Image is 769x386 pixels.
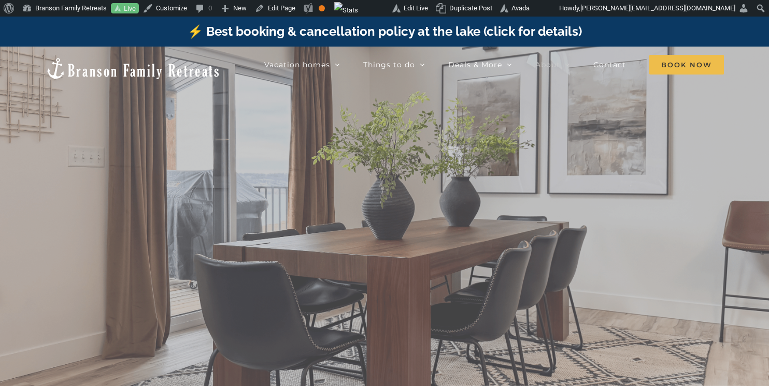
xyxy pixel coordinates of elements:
a: Vacation homes [264,54,340,75]
a: ⚡️ Best booking & cancellation policy at the lake (click for details) [188,24,582,39]
a: Contact [593,54,626,75]
div: OK [319,5,325,11]
span: About [535,61,560,68]
img: Views over 48 hours. Click for more Jetpack Stats. [334,2,358,19]
a: Book Now [649,54,724,75]
span: Things to do [363,61,415,68]
span: [PERSON_NAME][EMAIL_ADDRESS][DOMAIN_NAME] [580,4,735,12]
span: Vacation homes [264,61,330,68]
a: Live [111,3,139,14]
img: Branson Family Retreats Logo [45,57,221,80]
span: Deals & More [448,61,502,68]
nav: Main Menu [264,54,724,75]
span: Contact [593,61,626,68]
a: Things to do [363,54,425,75]
a: Deals & More [448,54,512,75]
a: About [535,54,570,75]
span: Book Now [649,55,724,75]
